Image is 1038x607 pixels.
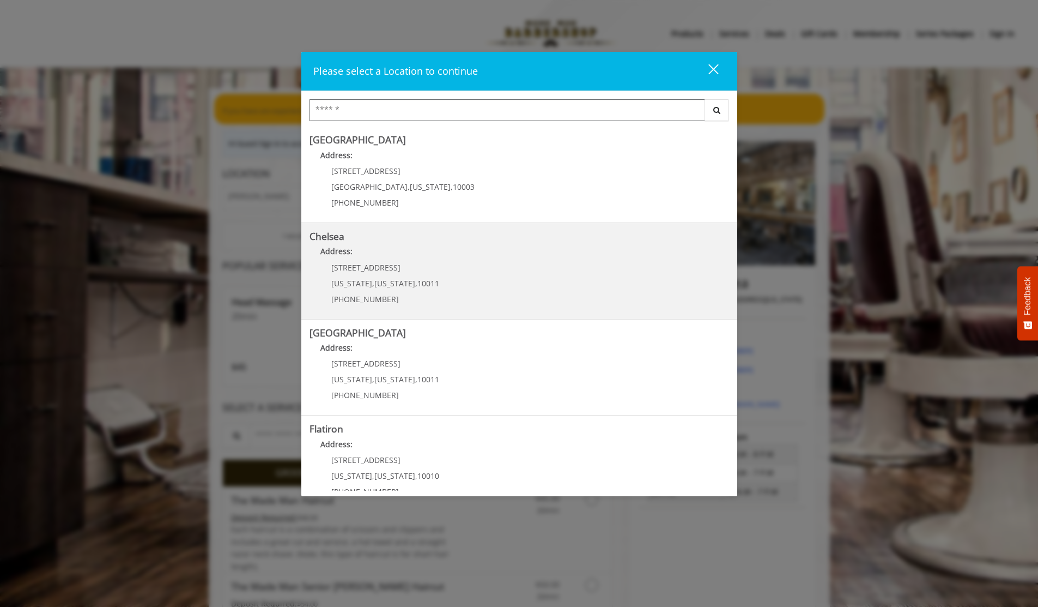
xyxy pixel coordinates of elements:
[451,182,453,192] span: ,
[320,342,353,353] b: Address:
[696,63,718,80] div: close dialog
[415,471,417,481] span: ,
[331,374,372,384] span: [US_STATE]
[309,99,705,121] input: Search Center
[415,374,417,384] span: ,
[331,455,400,465] span: [STREET_ADDRESS]
[331,262,400,273] span: [STREET_ADDRESS]
[331,278,372,289] span: [US_STATE]
[711,106,723,114] i: Search button
[374,471,415,481] span: [US_STATE]
[374,278,415,289] span: [US_STATE]
[309,230,344,243] b: Chelsea
[320,439,353,449] b: Address:
[1017,266,1038,340] button: Feedback - Show survey
[331,390,399,400] span: [PHONE_NUMBER]
[331,166,400,176] span: [STREET_ADDRESS]
[331,182,408,192] span: [GEOGRAPHIC_DATA]
[453,182,475,192] span: 10003
[415,278,417,289] span: ,
[372,471,374,481] span: ,
[309,133,406,146] b: [GEOGRAPHIC_DATA]
[688,60,725,82] button: close dialog
[309,99,729,127] div: Center Select
[417,374,439,384] span: 10011
[408,182,410,192] span: ,
[320,246,353,256] b: Address:
[410,182,451,192] span: [US_STATE]
[331,486,399,497] span: [PHONE_NUMBER]
[309,422,343,435] b: Flatiron
[372,278,374,289] span: ,
[313,64,478,77] span: Please select a Location to continue
[331,358,400,369] span: [STREET_ADDRESS]
[417,471,439,481] span: 10010
[331,197,399,208] span: [PHONE_NUMBER]
[309,326,406,339] b: [GEOGRAPHIC_DATA]
[331,294,399,304] span: [PHONE_NUMBER]
[320,150,353,160] b: Address:
[417,278,439,289] span: 10011
[1023,277,1033,315] span: Feedback
[372,374,374,384] span: ,
[374,374,415,384] span: [US_STATE]
[331,471,372,481] span: [US_STATE]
